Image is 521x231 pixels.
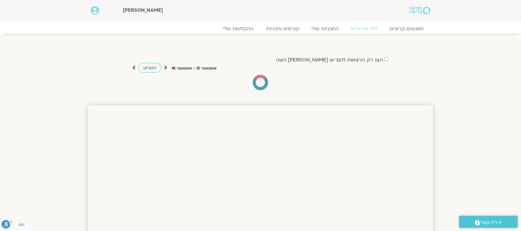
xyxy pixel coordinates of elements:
[91,26,430,32] nav: Menu
[260,26,305,32] a: קורסים ותכניות
[384,26,430,32] a: מפגשים קרובים
[138,63,161,73] a: השבוע
[276,57,383,63] label: הצג רק הרצאות להם יש [PERSON_NAME] גישה
[143,65,156,71] span: השבוע
[123,7,163,14] span: [PERSON_NAME]
[459,216,518,228] a: יצירת קשר
[172,65,217,72] p: אוקטובר 12 - אוקטובר 18
[480,218,502,227] span: יצירת קשר
[345,26,384,32] a: לוח שידורים
[305,26,345,32] a: התכניות שלי
[217,26,260,32] a: ההקלטות שלי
